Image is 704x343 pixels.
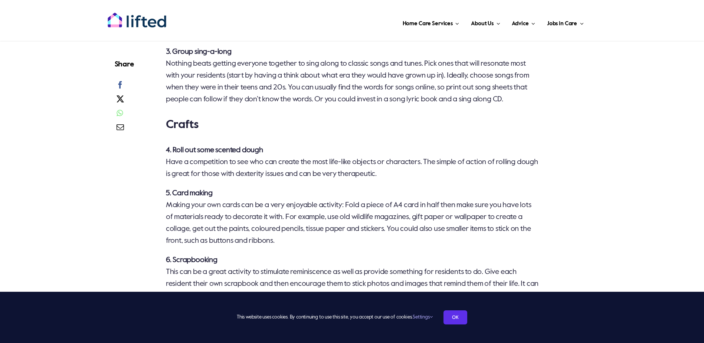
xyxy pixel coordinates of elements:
a: Settings [413,315,432,320]
a: OK [443,310,467,324]
strong: 6. Scrapbooking [166,257,217,264]
nav: Main Menu [190,11,586,33]
span: Jobs in Care [547,18,577,30]
a: X [115,94,126,108]
p: Nothing beats getting everyone together to sing along to classic songs and tunes. Pick ones that ... [166,46,539,105]
span: About Us [471,18,494,30]
p: Have a competition to see who can create the most life-like objects or characters. The simple of ... [166,144,539,180]
a: lifted-logo [107,12,167,20]
strong: 3. Group sing-a-long [166,48,232,56]
h4: Share [115,59,134,70]
strong: 5. Card making [166,190,213,197]
p: This can be a great activity to stimulate reminiscence as well as provide something for residents... [166,254,539,302]
a: Jobs in Care [545,11,586,33]
strong: Crafts [166,119,199,131]
span: This website uses cookies. By continuing to use this site, you accept our use of cookies. [237,311,432,323]
a: Facebook [115,80,126,94]
span: Home Care Services [403,18,453,30]
p: Making your own cards can be a very enjoyable activity: Fold a piece of A4 card in half then make... [166,187,539,247]
a: Advice [510,11,537,33]
a: Home Care Services [400,11,462,33]
strong: 4. Roll out some scented dough [166,147,263,154]
a: About Us [469,11,502,33]
span: Advice [512,18,528,30]
a: WhatsApp [115,108,125,122]
a: Email [115,122,126,136]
